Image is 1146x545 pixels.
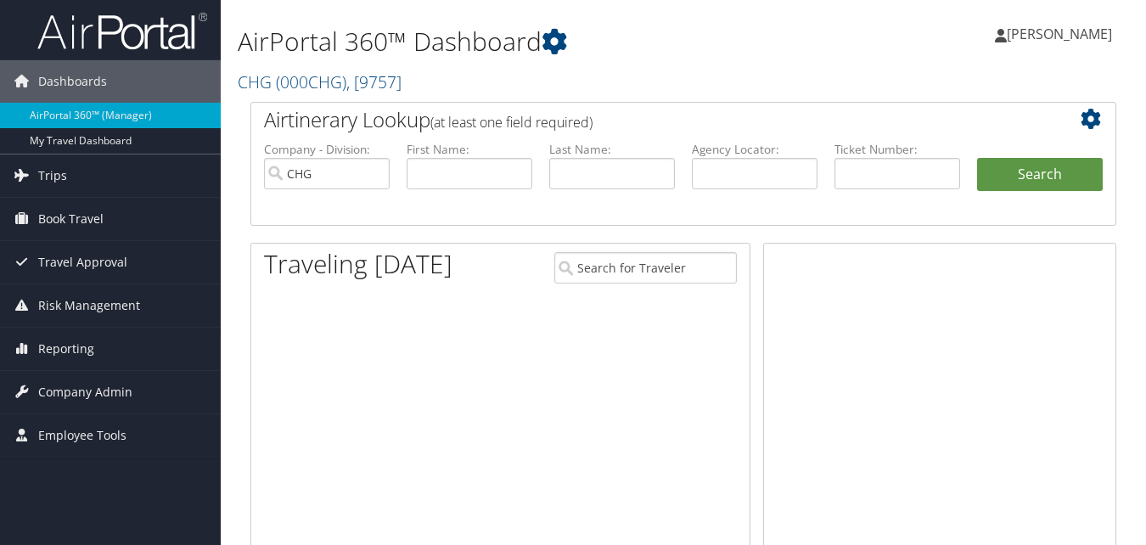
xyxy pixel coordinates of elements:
[346,70,402,93] span: , [ 9757 ]
[407,141,532,158] label: First Name:
[38,414,126,457] span: Employee Tools
[38,371,132,413] span: Company Admin
[995,8,1129,59] a: [PERSON_NAME]
[264,246,452,282] h1: Traveling [DATE]
[276,70,346,93] span: ( 000CHG )
[430,113,593,132] span: (at least one field required)
[834,141,960,158] label: Ticket Number:
[37,11,207,51] img: airportal-logo.png
[38,328,94,370] span: Reporting
[38,241,127,284] span: Travel Approval
[549,141,675,158] label: Last Name:
[238,70,402,93] a: CHG
[238,24,832,59] h1: AirPortal 360™ Dashboard
[1007,25,1112,43] span: [PERSON_NAME]
[38,284,140,327] span: Risk Management
[264,141,390,158] label: Company - Division:
[977,158,1103,192] button: Search
[38,155,67,197] span: Trips
[554,252,736,284] input: Search for Traveler
[38,198,104,240] span: Book Travel
[692,141,817,158] label: Agency Locator:
[264,105,1031,134] h2: Airtinerary Lookup
[38,60,107,103] span: Dashboards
